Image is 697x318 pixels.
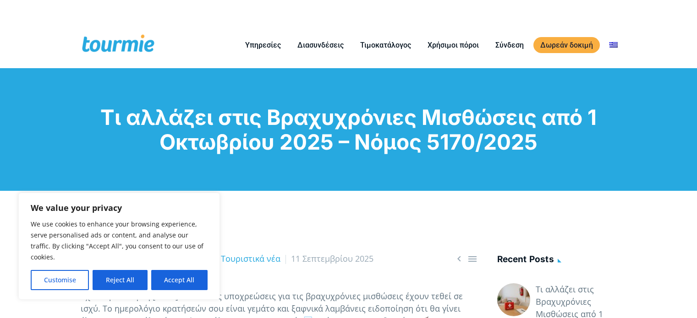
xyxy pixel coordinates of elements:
[533,37,600,53] a: Δωρεάν δοκιμή
[81,105,617,154] h1: Τι αλλάζει στις Βραχυχρόνιες Μισθώσεις από 1 Οκτωβρίου 2025 – Νόμος 5170/2025
[31,270,89,290] button: Customise
[488,39,531,51] a: Σύνδεση
[454,253,465,264] span: Previous post
[238,39,288,51] a: Υπηρεσίες
[353,39,418,51] a: Τιμοκατάλογος
[291,253,373,264] span: 11 Σεπτεμβρίου 2025
[291,39,351,51] a: Διασυνδέσεις
[93,270,147,290] button: Reject All
[454,253,465,264] a: 
[151,270,208,290] button: Accept All
[31,202,208,213] p: We value your privacy
[497,253,617,268] h4: Recent posts
[467,253,478,264] a: 
[31,219,208,263] p: We use cookies to enhance your browsing experience, serve personalised ads or content, and analys...
[666,287,688,309] iframe: Intercom live chat
[221,253,280,264] a: Τουριστικά νέα
[421,39,486,51] a: Χρήσιμοι πόροι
